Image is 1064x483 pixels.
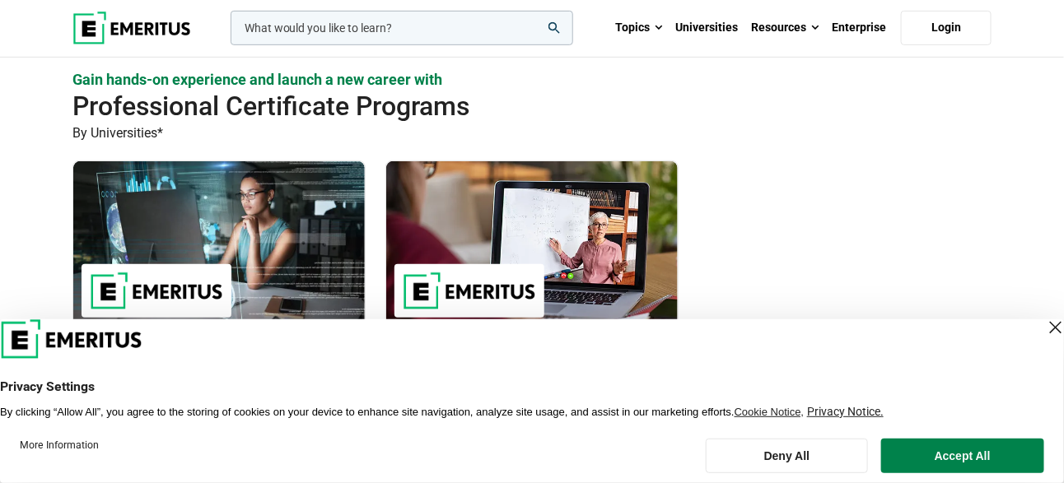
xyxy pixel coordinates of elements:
[72,123,992,144] p: By Universities*
[73,161,365,428] a: Data Science and Analytics Course by Emeritus - Emeritus Emeritus Professional Certificate in Dat...
[90,272,223,309] img: Emeritus
[901,11,992,45] a: Login
[386,161,678,428] a: Product Design and Innovation Course by Emeritus - Emeritus Emeritus Professional Certificate in ...
[403,272,536,309] img: Emeritus
[72,69,992,90] p: Gain hands-on experience and launch a new career with
[72,90,899,123] h2: Professional Certificate Programs
[231,11,573,45] input: woocommerce-product-search-field-0
[73,161,365,326] img: Professional Certificate in Data Engineering with Microsoft Azure | Online Data Science and Analy...
[386,161,678,326] img: Professional Certificate in Instructional Design | Online Product Design and Innovation Course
